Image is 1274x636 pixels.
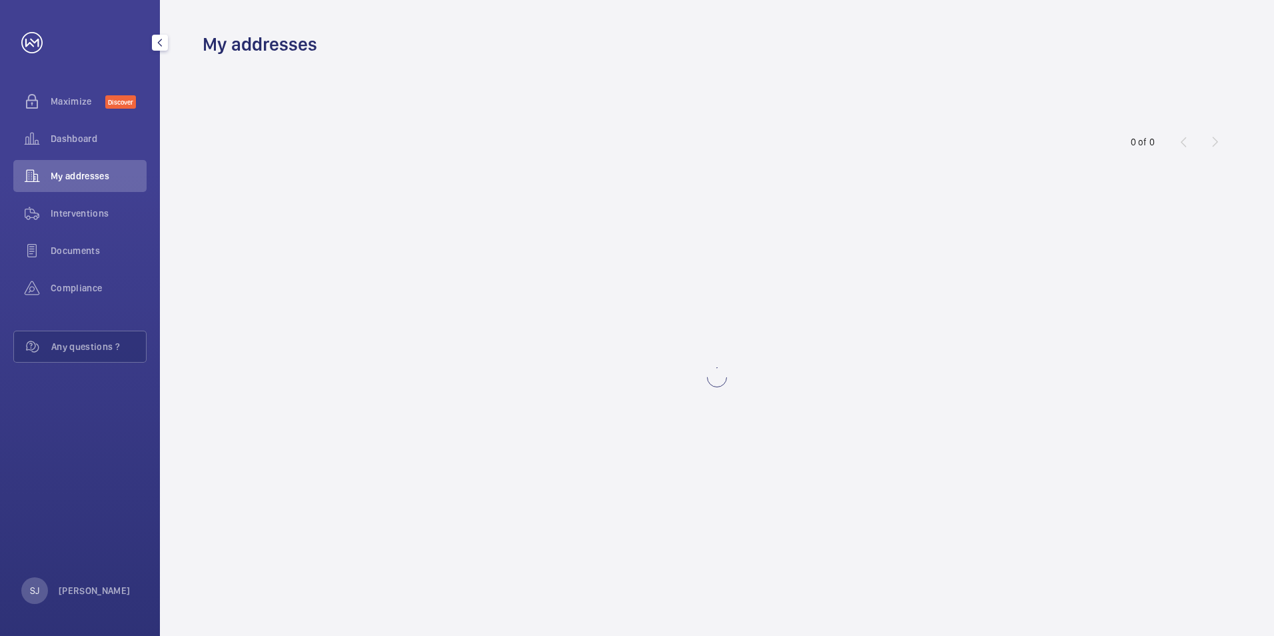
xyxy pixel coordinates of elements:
span: Compliance [51,281,147,295]
span: Discover [105,95,136,109]
span: Any questions ? [51,340,146,353]
span: My addresses [51,169,147,183]
span: Documents [51,244,147,257]
p: SJ [30,584,39,597]
p: [PERSON_NAME] [59,584,131,597]
span: Maximize [51,95,105,108]
span: Interventions [51,207,147,220]
span: Dashboard [51,132,147,145]
h1: My addresses [203,32,317,57]
div: 0 of 0 [1131,135,1155,149]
